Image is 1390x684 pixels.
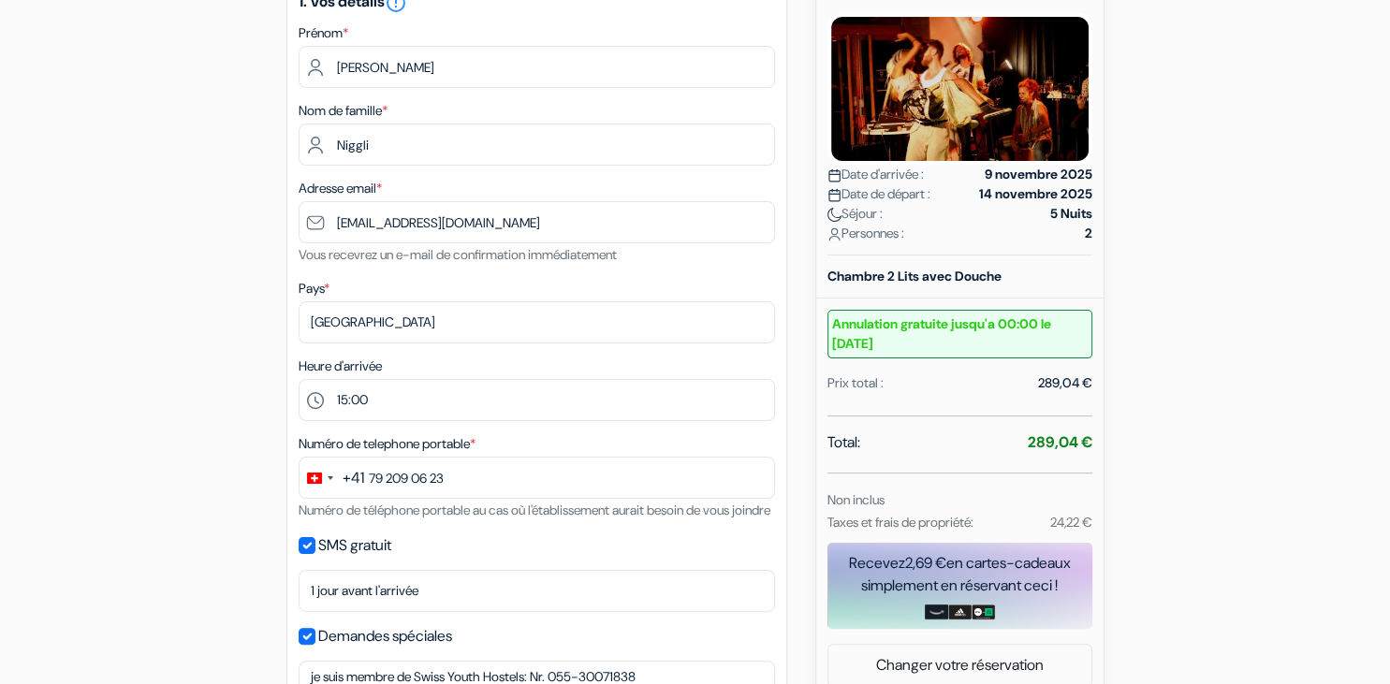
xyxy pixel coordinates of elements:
div: 289,04 € [1038,373,1092,393]
label: Heure d'arrivée [299,357,382,376]
img: calendar.svg [827,168,841,182]
label: Numéro de telephone portable [299,434,476,454]
img: adidas-card.png [948,604,972,619]
input: Entrer le nom de famille [299,124,775,166]
label: Demandes spéciales [318,623,452,649]
b: Chambre 2 Lits avec Douche [827,268,1002,284]
label: Nom de famille [299,101,388,121]
small: Non inclus [827,491,885,508]
input: Entrez votre prénom [299,46,775,88]
small: 24,22 € [1049,514,1091,531]
span: Personnes : [827,224,904,243]
span: Total: [827,431,860,454]
img: user_icon.svg [827,227,841,241]
small: Annulation gratuite jusqu'a 00:00 le [DATE] [827,310,1092,358]
strong: 289,04 € [1028,432,1092,452]
label: Adresse email [299,179,382,198]
label: Pays [299,279,329,298]
a: Changer votre réservation [828,648,1091,683]
strong: 2 [1085,224,1092,243]
input: 78 123 45 67 [299,457,775,499]
button: Change country, selected Switzerland (+41) [300,458,364,498]
img: moon.svg [827,208,841,222]
span: Date de départ : [827,184,930,204]
small: Vous recevrez un e-mail de confirmation immédiatement [299,246,617,263]
div: Prix total : [827,373,884,393]
img: amazon-card-no-text.png [925,604,948,619]
strong: 9 novembre 2025 [985,165,1092,184]
span: 2,69 € [905,553,946,573]
input: Entrer adresse e-mail [299,201,775,243]
span: Date d'arrivée : [827,165,924,184]
strong: 14 novembre 2025 [979,184,1092,204]
img: calendar.svg [827,188,841,202]
div: +41 [343,467,364,489]
small: Numéro de téléphone portable au cas où l'établissement aurait besoin de vous joindre [299,502,770,518]
label: Prénom [299,23,348,43]
span: Séjour : [827,204,883,224]
img: uber-uber-eats-card.png [972,604,995,619]
div: Recevez en cartes-cadeaux simplement en réservant ceci ! [827,552,1092,597]
small: Taxes et frais de propriété: [827,514,973,531]
strong: 5 Nuits [1050,204,1092,224]
label: SMS gratuit [318,532,391,559]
